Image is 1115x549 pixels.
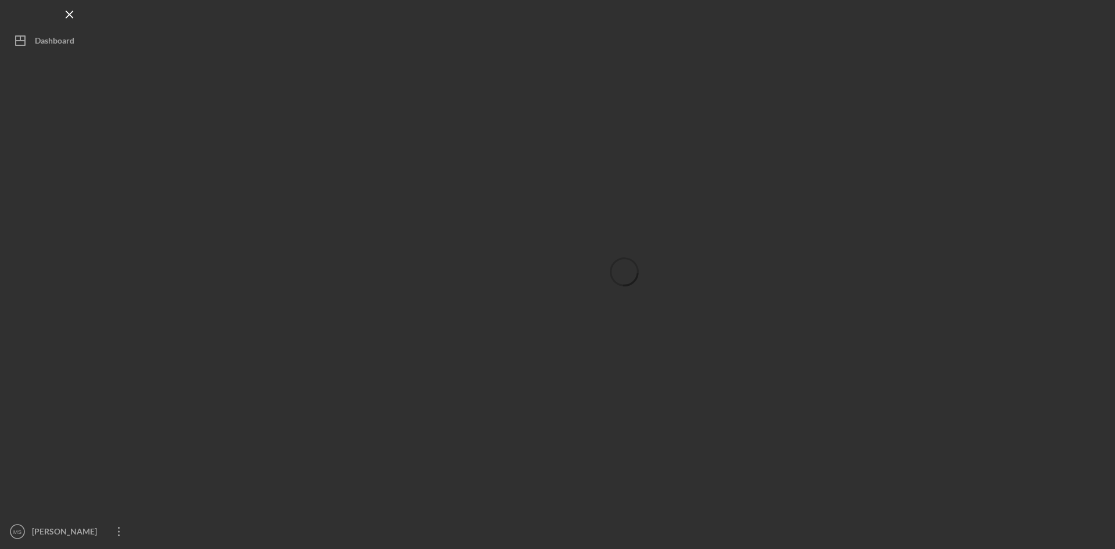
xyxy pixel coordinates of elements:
[35,29,74,55] div: Dashboard
[6,29,134,52] button: Dashboard
[29,520,105,546] div: [PERSON_NAME]
[13,529,21,535] text: MS
[6,520,134,543] button: MS[PERSON_NAME]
